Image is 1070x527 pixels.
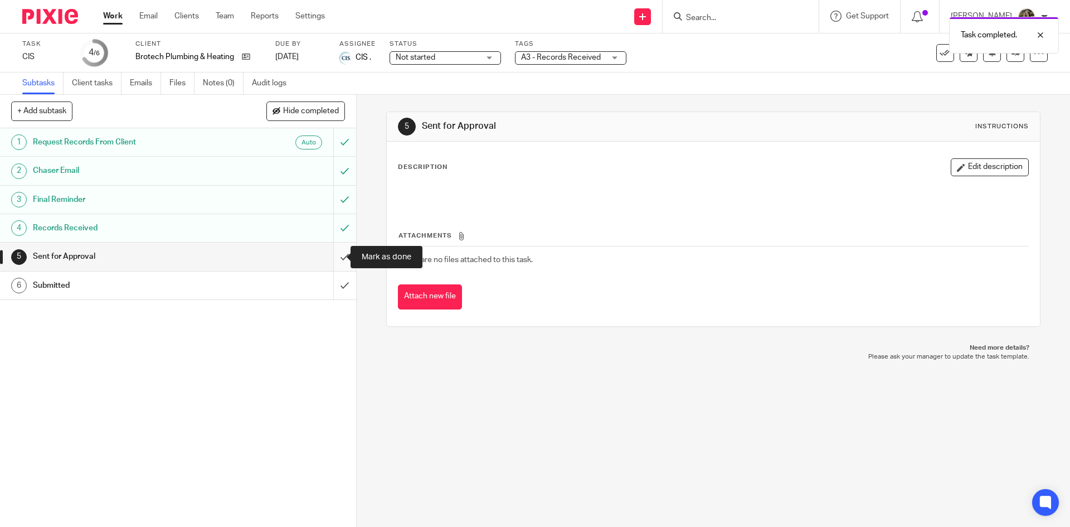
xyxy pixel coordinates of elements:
p: Description [398,163,448,172]
div: 3 [11,192,27,207]
label: Due by [275,40,325,49]
a: Notes (0) [203,72,244,94]
div: 4 [89,46,100,59]
label: Client [135,40,261,49]
a: Reports [251,11,279,22]
h1: Final Reminder [33,191,226,208]
button: Hide completed [266,101,345,120]
label: Tags [515,40,626,49]
h1: Records Received [33,220,226,236]
a: Audit logs [252,72,295,94]
span: Not started [396,54,435,61]
img: 1000002132.jpg [339,51,353,65]
a: Files [169,72,194,94]
span: Attachments [398,233,452,239]
button: Edit description [951,158,1029,176]
img: Pixie [22,9,78,24]
p: Brotech Plumbing & Heating Ltd [135,51,236,62]
p: Task completed. [961,30,1017,41]
div: Auto [295,136,322,149]
div: Instructions [975,122,1029,131]
h1: Submitted [33,277,226,294]
button: Attach new file [398,284,462,310]
p: Need more details? [397,344,1029,352]
div: 2 [11,163,27,179]
span: [DATE] [275,53,299,61]
div: 1 [11,134,27,150]
a: Team [216,11,234,22]
button: + Add subtask [11,101,72,120]
a: Settings [295,11,325,22]
div: 4 [11,220,27,236]
label: Task [22,40,67,49]
div: 5 [11,249,27,265]
a: Work [103,11,123,22]
h1: Request Records From Client [33,134,226,151]
label: Assignee [339,40,376,49]
span: There are no files attached to this task. [398,256,533,264]
a: Subtasks [22,72,64,94]
a: Email [139,11,158,22]
p: Please ask your manager to update the task template. [397,352,1029,361]
span: Hide completed [283,107,339,116]
h1: Sent for Approval [33,248,226,265]
h1: Sent for Approval [422,120,737,132]
h1: Chaser Email [33,162,226,179]
div: 5 [398,118,416,136]
span: A3 - Records Received [521,54,601,61]
div: 6 [11,278,27,293]
div: CIS [22,51,67,62]
a: Client tasks [72,72,121,94]
img: ACCOUNTING4EVERYTHING-13.jpg [1018,8,1035,26]
small: /6 [94,50,100,56]
label: Status [390,40,501,49]
a: Clients [174,11,199,22]
span: CIS . [356,52,371,63]
a: Emails [130,72,161,94]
